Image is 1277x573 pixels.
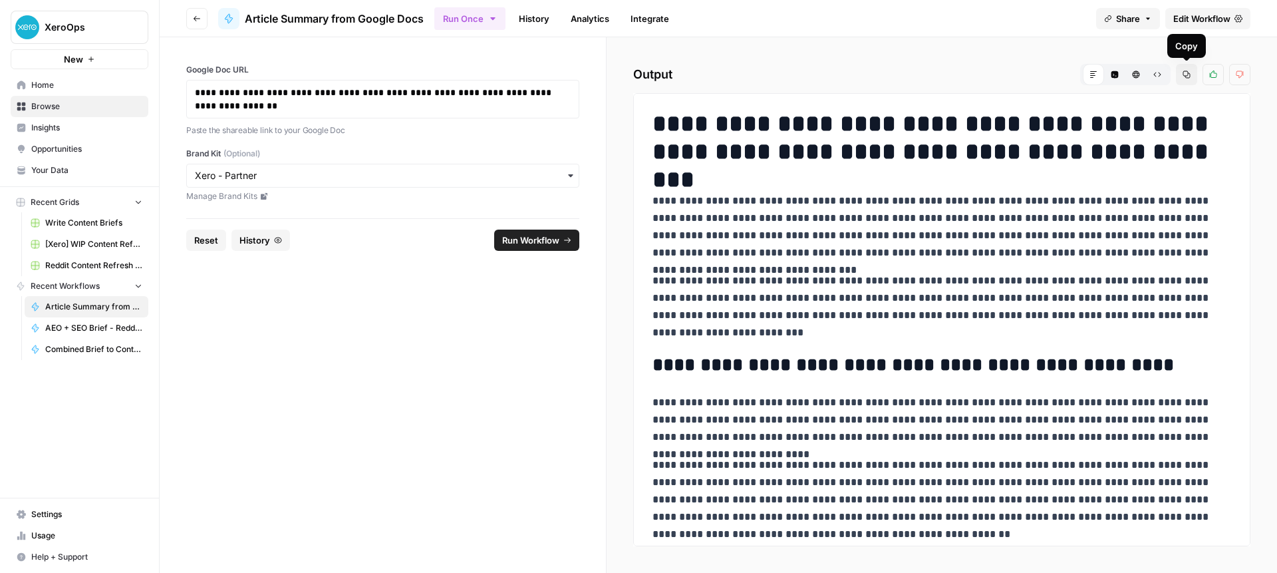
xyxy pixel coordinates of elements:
[494,230,579,251] button: Run Workflow
[64,53,83,66] span: New
[11,546,148,568] button: Help + Support
[31,508,142,520] span: Settings
[186,124,579,137] p: Paste the shareable link to your Google Doc
[31,551,142,563] span: Help + Support
[239,234,270,247] span: History
[15,15,39,39] img: XeroOps Logo
[434,7,505,30] button: Run Once
[1175,39,1198,53] div: Copy
[31,100,142,112] span: Browse
[11,75,148,96] a: Home
[45,238,142,250] span: [Xero] WIP Content Refresh
[186,190,579,202] a: Manage Brand Kits
[1116,12,1140,25] span: Share
[11,525,148,546] a: Usage
[194,234,218,247] span: Reset
[1165,8,1250,29] a: Edit Workflow
[511,8,557,29] a: History
[11,11,148,44] button: Workspace: XeroOps
[11,192,148,212] button: Recent Grids
[45,260,142,272] span: Reddit Content Refresh - Single URL
[25,339,148,360] a: Combined Brief to Content - Reddit Test
[563,8,617,29] a: Analytics
[31,143,142,155] span: Opportunities
[623,8,677,29] a: Integrate
[45,217,142,229] span: Write Content Briefs
[1173,12,1230,25] span: Edit Workflow
[633,64,1250,85] h2: Output
[11,96,148,117] a: Browse
[245,11,424,27] span: Article Summary from Google Docs
[31,196,79,208] span: Recent Grids
[45,343,142,355] span: Combined Brief to Content - Reddit Test
[218,8,424,29] a: Article Summary from Google Docs
[25,255,148,276] a: Reddit Content Refresh - Single URL
[25,212,148,234] a: Write Content Briefs
[31,530,142,542] span: Usage
[31,280,100,292] span: Recent Workflows
[195,169,571,182] input: Xero - Partner
[11,117,148,138] a: Insights
[45,322,142,334] span: AEO + SEO Brief - Reddit Test
[231,230,290,251] button: History
[25,317,148,339] a: AEO + SEO Brief - Reddit Test
[186,230,226,251] button: Reset
[502,234,559,247] span: Run Workflow
[11,160,148,181] a: Your Data
[25,234,148,255] a: [Xero] WIP Content Refresh
[11,504,148,525] a: Settings
[45,21,125,34] span: XeroOps
[1096,8,1160,29] button: Share
[11,49,148,69] button: New
[31,79,142,91] span: Home
[223,148,260,160] span: (Optional)
[186,64,579,76] label: Google Doc URL
[11,276,148,296] button: Recent Workflows
[11,138,148,160] a: Opportunities
[31,122,142,134] span: Insights
[31,164,142,176] span: Your Data
[186,148,579,160] label: Brand Kit
[25,296,148,317] a: Article Summary from Google Docs
[45,301,142,313] span: Article Summary from Google Docs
